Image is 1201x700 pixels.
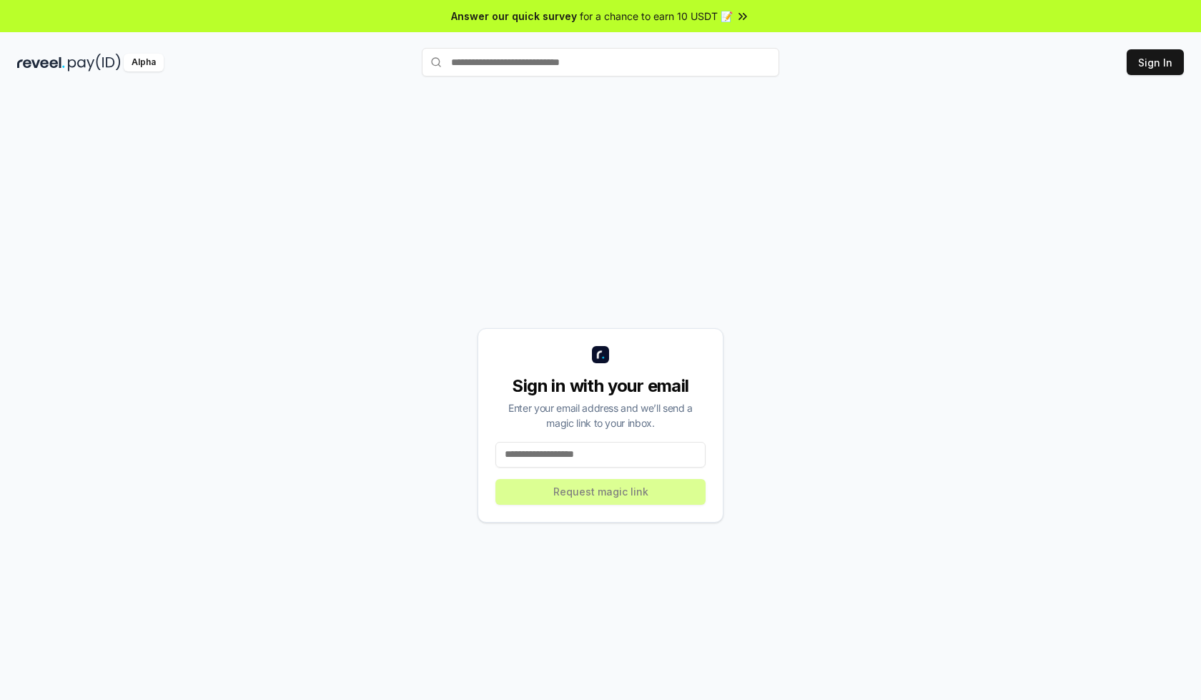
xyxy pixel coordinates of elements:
[124,54,164,72] div: Alpha
[17,54,65,72] img: reveel_dark
[495,400,706,430] div: Enter your email address and we’ll send a magic link to your inbox.
[580,9,733,24] span: for a chance to earn 10 USDT 📝
[1127,49,1184,75] button: Sign In
[592,346,609,363] img: logo_small
[68,54,121,72] img: pay_id
[451,9,577,24] span: Answer our quick survey
[495,375,706,398] div: Sign in with your email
